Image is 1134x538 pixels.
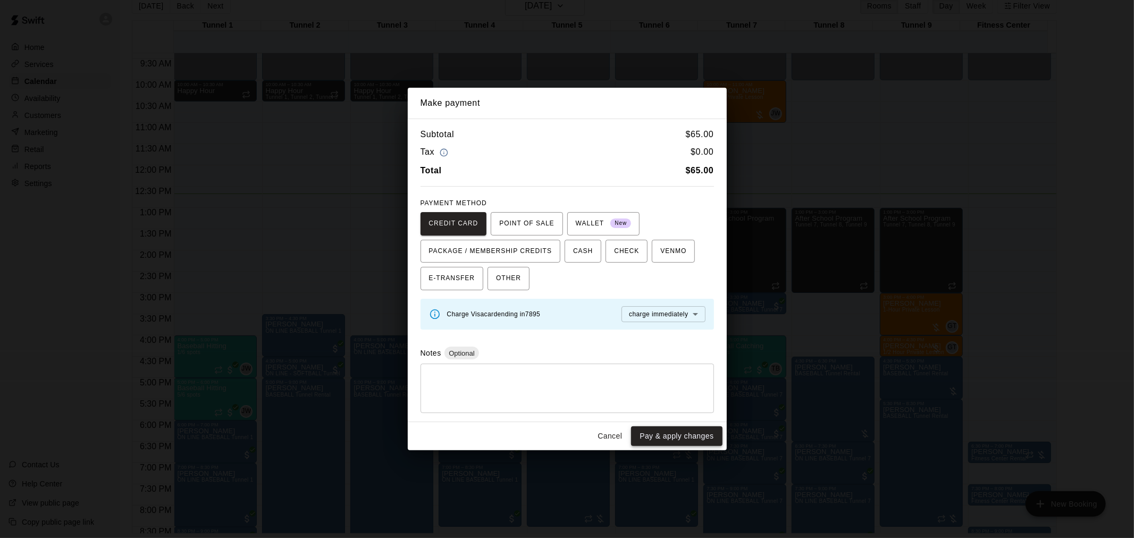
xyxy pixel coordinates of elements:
[447,310,541,318] span: Charge Visa card ending in 7895
[421,267,484,290] button: E-TRANSFER
[606,240,648,263] button: CHECK
[576,215,632,232] span: WALLET
[593,426,627,446] button: Cancel
[691,145,713,159] h6: $ 0.00
[686,166,714,175] b: $ 65.00
[491,212,562,236] button: POINT OF SALE
[631,426,722,446] button: Pay & apply changes
[610,216,631,231] span: New
[429,215,478,232] span: CREDIT CARD
[499,215,554,232] span: POINT OF SALE
[652,240,695,263] button: VENMO
[660,243,686,260] span: VENMO
[421,212,487,236] button: CREDIT CARD
[408,88,727,119] h2: Make payment
[573,243,593,260] span: CASH
[614,243,639,260] span: CHECK
[421,349,441,357] label: Notes
[629,310,688,318] span: charge immediately
[496,270,521,287] span: OTHER
[488,267,530,290] button: OTHER
[429,243,552,260] span: PACKAGE / MEMBERSHIP CREDITS
[421,240,561,263] button: PACKAGE / MEMBERSHIP CREDITS
[421,145,451,159] h6: Tax
[565,240,601,263] button: CASH
[686,128,714,141] h6: $ 65.00
[421,166,442,175] b: Total
[421,199,487,207] span: PAYMENT METHOD
[421,128,455,141] h6: Subtotal
[429,270,475,287] span: E-TRANSFER
[444,349,478,357] span: Optional
[567,212,640,236] button: WALLET New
